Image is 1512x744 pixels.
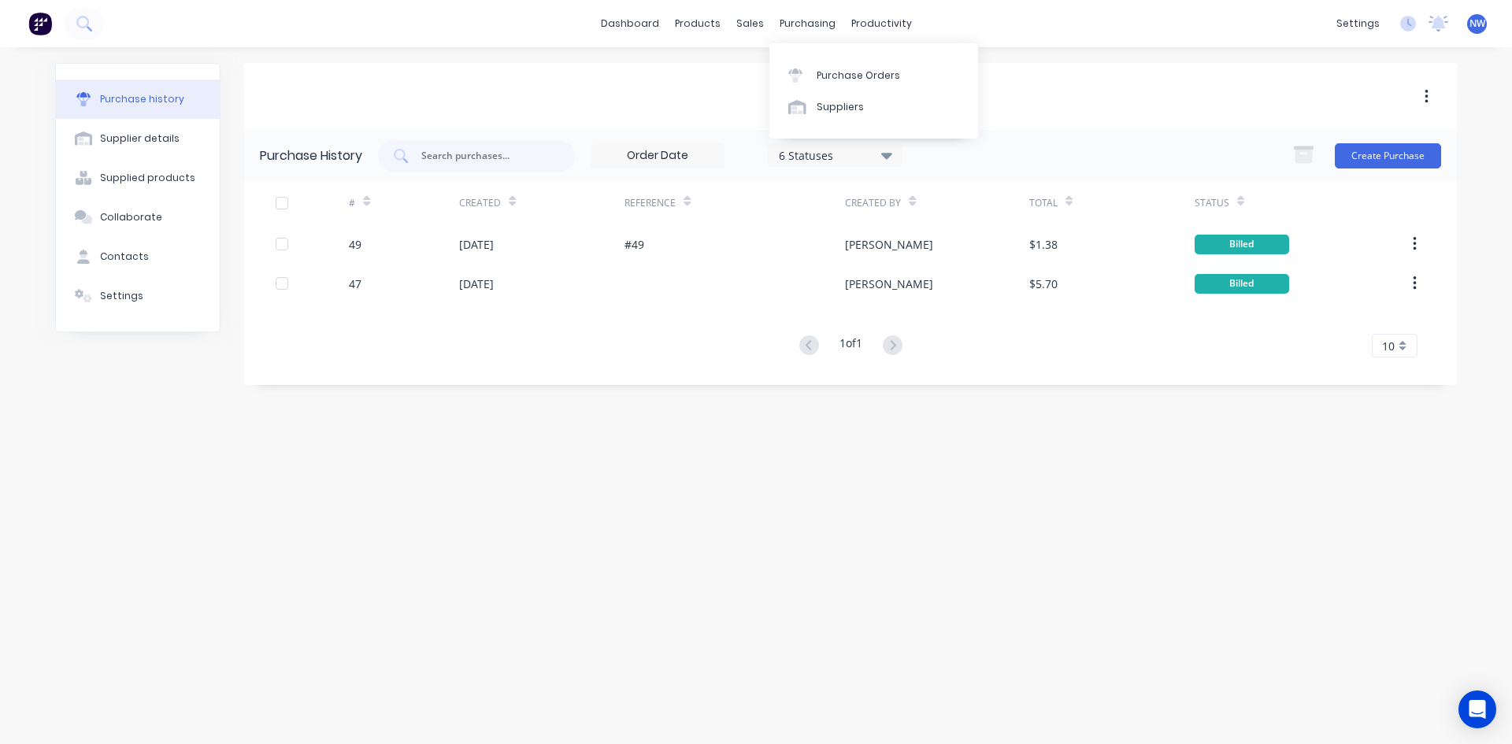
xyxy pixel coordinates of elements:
[769,59,978,91] a: Purchase Orders
[459,236,494,253] div: [DATE]
[349,276,361,292] div: 47
[769,91,978,123] a: Suppliers
[28,12,52,35] img: Factory
[100,131,180,146] div: Supplier details
[100,171,195,185] div: Supplied products
[591,144,724,168] input: Order Date
[260,146,362,165] div: Purchase History
[459,196,501,210] div: Created
[845,236,933,253] div: [PERSON_NAME]
[56,237,220,276] button: Contacts
[817,100,864,114] div: Suppliers
[56,276,220,316] button: Settings
[624,196,676,210] div: Reference
[100,250,149,264] div: Contacts
[1335,143,1441,168] button: Create Purchase
[100,210,162,224] div: Collaborate
[1029,236,1058,253] div: $1.38
[1458,690,1496,728] div: Open Intercom Messenger
[772,12,843,35] div: purchasing
[1029,276,1058,292] div: $5.70
[728,12,772,35] div: sales
[624,236,644,253] div: #49
[100,289,143,303] div: Settings
[1195,274,1289,294] div: Billed
[1329,12,1388,35] div: settings
[1469,17,1485,31] span: NW
[843,12,920,35] div: productivity
[420,148,550,164] input: Search purchases...
[1382,338,1395,354] span: 10
[459,276,494,292] div: [DATE]
[56,198,220,237] button: Collaborate
[845,276,933,292] div: [PERSON_NAME]
[100,92,184,106] div: Purchase history
[56,80,220,119] button: Purchase history
[1195,235,1289,254] div: Billed
[593,12,667,35] a: dashboard
[349,196,355,210] div: #
[1029,196,1058,210] div: Total
[56,158,220,198] button: Supplied products
[817,68,900,83] div: Purchase Orders
[845,196,901,210] div: Created By
[779,146,891,163] div: 6 Statuses
[56,119,220,158] button: Supplier details
[349,236,361,253] div: 49
[839,335,862,357] div: 1 of 1
[667,12,728,35] div: products
[1195,196,1229,210] div: Status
